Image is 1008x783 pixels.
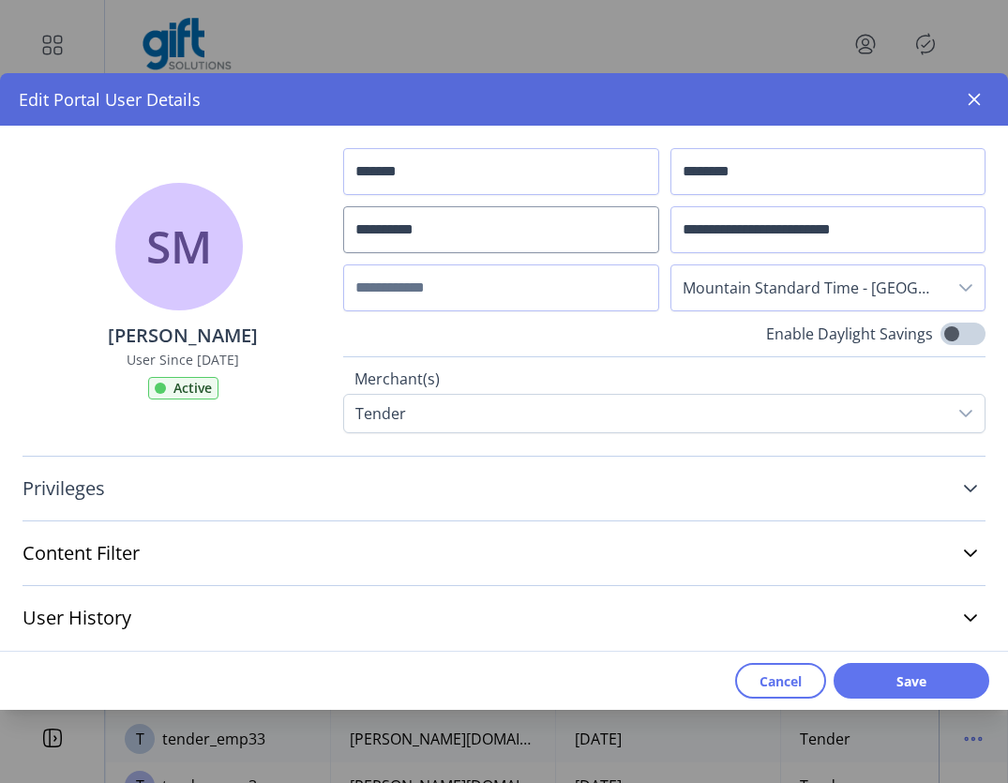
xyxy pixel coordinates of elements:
p: [PERSON_NAME] [108,322,258,350]
a: Content Filter [23,533,985,574]
div: dropdown trigger [947,265,985,310]
span: Save [858,671,965,691]
button: Cancel [735,663,826,699]
label: Enable Daylight Savings [766,323,933,345]
label: Merchant(s) [354,368,974,394]
span: User History [23,609,131,627]
span: Cancel [760,671,802,691]
div: Tender [344,395,417,432]
span: Active [173,378,212,398]
label: User Since [DATE] [127,350,239,369]
span: Content Filter [23,544,140,563]
button: Save [834,663,989,699]
span: Edit Portal User Details [19,87,201,113]
span: Mountain Standard Time - Denver (GMT-7) [671,265,947,310]
a: User History [23,597,985,639]
span: SM [146,213,212,280]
